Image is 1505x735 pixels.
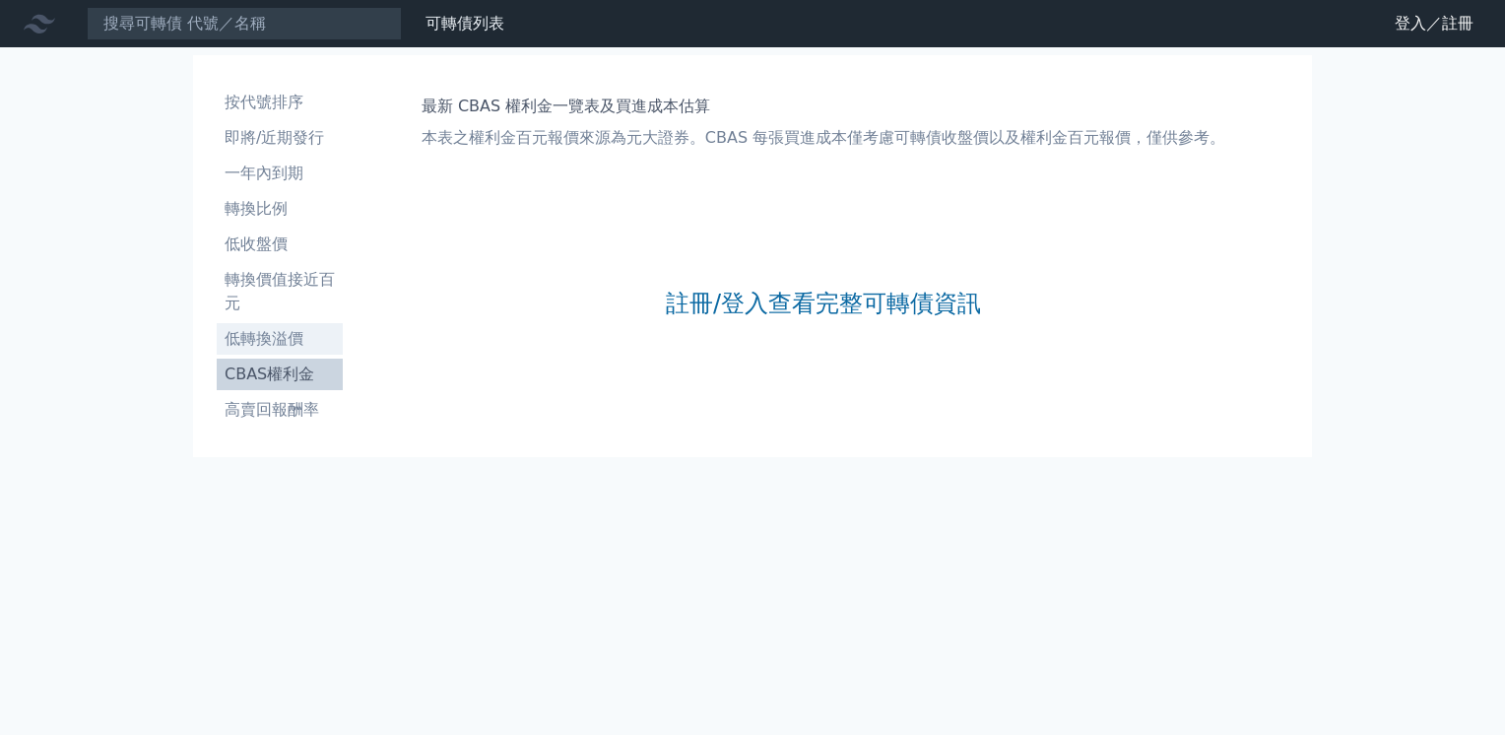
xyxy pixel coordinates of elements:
[217,359,343,390] a: CBAS權利金
[425,14,504,33] a: 可轉債列表
[217,122,343,154] a: 即將/近期發行
[422,95,1225,118] h1: 最新 CBAS 權利金一覽表及買進成本估算
[1379,8,1489,39] a: 登入／註冊
[217,193,343,225] a: 轉換比例
[217,126,343,150] li: 即將/近期發行
[217,363,343,386] li: CBAS權利金
[217,264,343,319] a: 轉換價值接近百元
[217,229,343,260] a: 低收盤價
[87,7,402,40] input: 搜尋可轉債 代號／名稱
[666,288,981,319] a: 註冊/登入查看完整可轉債資訊
[217,197,343,221] li: 轉換比例
[217,91,343,114] li: 按代號排序
[217,398,343,422] li: 高賣回報酬率
[217,87,343,118] a: 按代號排序
[422,126,1225,150] p: 本表之權利金百元報價來源為元大證券。CBAS 每張買進成本僅考慮可轉債收盤價以及權利金百元報價，僅供參考。
[217,162,343,185] li: 一年內到期
[217,394,343,426] a: 高賣回報酬率
[217,158,343,189] a: 一年內到期
[217,268,343,315] li: 轉換價值接近百元
[217,233,343,256] li: 低收盤價
[217,323,343,355] a: 低轉換溢價
[217,327,343,351] li: 低轉換溢價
